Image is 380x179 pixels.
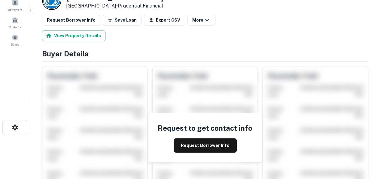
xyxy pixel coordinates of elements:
button: View Property Details [42,30,106,41]
p: [GEOGRAPHIC_DATA] • [66,2,164,10]
h4: Buyer Details [42,48,368,59]
a: Prudential Financial [118,3,163,9]
button: Export CSV [144,15,185,25]
button: More [187,15,215,25]
a: Contacts [2,14,28,31]
span: Borrowers [8,7,22,12]
button: Request Borrower Info [42,15,100,25]
a: Saved [2,32,28,48]
button: Save Loan [103,15,141,25]
iframe: Chat Widget [350,131,380,160]
span: Contacts [9,25,21,29]
span: Saved [11,42,20,47]
button: Request Borrower Info [174,138,237,153]
h4: Request to get contact info [158,123,252,133]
